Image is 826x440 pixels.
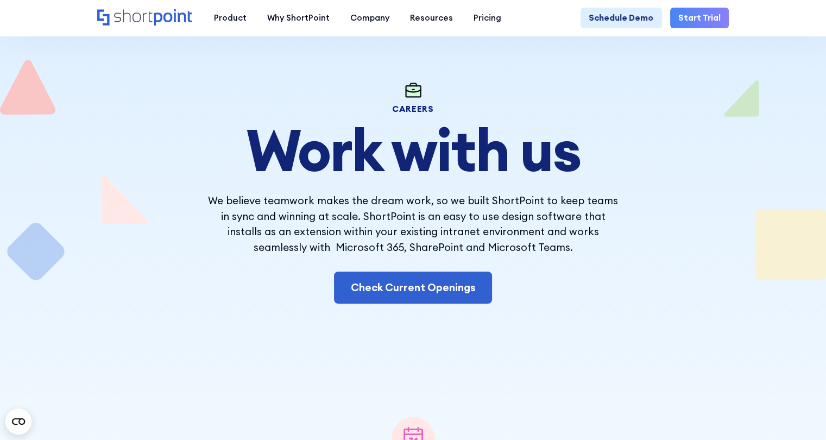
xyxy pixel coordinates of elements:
a: Home [97,9,193,27]
button: Open CMP widget [5,408,31,435]
a: Schedule Demo [581,8,661,28]
a: Start Trial [670,8,729,28]
div: Product [214,12,247,24]
div: Pricing [474,12,501,24]
iframe: Chat Widget [772,388,826,440]
p: We believe teamwork makes the dream work, so we built ShortPoint to keep teams in sync and winnin... [206,193,620,255]
div: Why ShortPoint [267,12,330,24]
a: Company [340,8,400,28]
a: Check Current Openings [334,272,492,304]
a: Why ShortPoint [257,8,340,28]
div: Resources [410,12,453,24]
h1: careers [206,105,620,113]
a: Product [204,8,257,28]
div: Company [350,12,389,24]
a: Pricing [463,8,512,28]
a: Resources [400,8,463,28]
h2: Work with us [206,125,620,177]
